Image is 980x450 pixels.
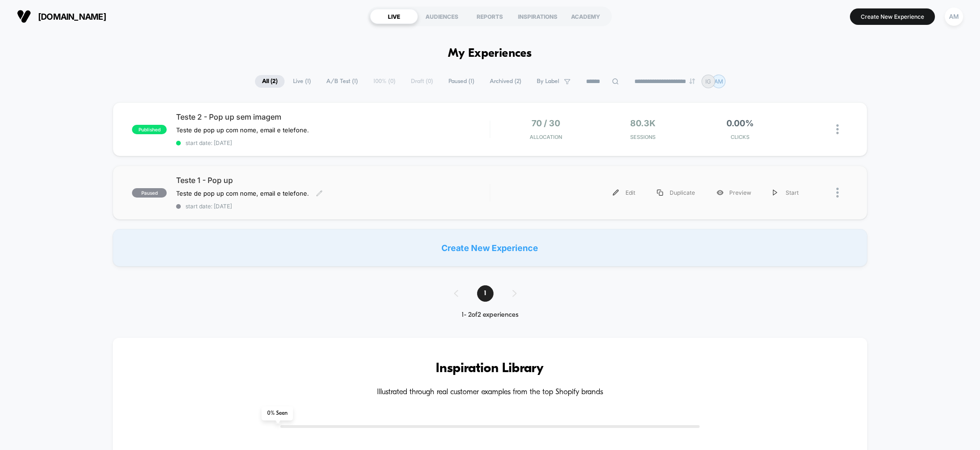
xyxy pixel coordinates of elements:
span: Teste 2 - Pop up sem imagem [176,112,490,122]
span: Sessions [597,134,689,140]
button: [DOMAIN_NAME] [14,9,109,24]
h4: Illustrated through real customer examples from the top Shopify brands [141,388,839,397]
img: end [689,78,695,84]
span: 80.3k [630,118,656,128]
div: AUDIENCES [418,9,466,24]
span: start date: [DATE] [176,139,490,146]
p: IG [705,78,711,85]
img: menu [657,190,663,196]
span: paused [132,188,167,198]
span: Teste de pop up com nome, email e telefone. [176,126,309,134]
span: A/B Test ( 1 ) [319,75,365,88]
span: start date: [DATE] [176,203,490,210]
span: Paused ( 1 ) [441,75,481,88]
div: Duplicate [646,182,706,203]
span: Allocation [530,134,562,140]
div: REPORTS [466,9,514,24]
span: Teste de pop up com nome, email e telefone. [176,190,309,197]
img: Visually logo [17,9,31,23]
h1: My Experiences [448,47,532,61]
span: 1 [477,285,494,302]
span: 0 % Seen [262,406,293,420]
span: CLICKS [694,134,787,140]
h3: Inspiration Library [141,361,839,376]
div: AM [945,8,963,26]
img: close [836,124,839,134]
span: Teste 1 - Pop up [176,175,490,185]
div: 1 - 2 of 2 experiences [445,311,535,319]
span: 0.00% [726,118,754,128]
div: Preview [706,182,762,203]
span: published [132,125,167,134]
div: INSPIRATIONS [514,9,562,24]
span: All ( 2 ) [255,75,285,88]
span: By Label [537,78,559,85]
div: Start [762,182,810,203]
img: close [836,188,839,198]
p: AM [714,78,723,85]
button: AM [942,7,966,26]
div: Edit [602,182,646,203]
button: Create New Experience [850,8,935,25]
div: ACADEMY [562,9,610,24]
div: LIVE [370,9,418,24]
span: [DOMAIN_NAME] [38,12,106,22]
span: Live ( 1 ) [286,75,318,88]
span: Archived ( 2 ) [483,75,528,88]
img: menu [613,190,619,196]
div: Create New Experience [113,229,867,267]
span: 70 / 30 [532,118,560,128]
img: menu [773,190,778,196]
